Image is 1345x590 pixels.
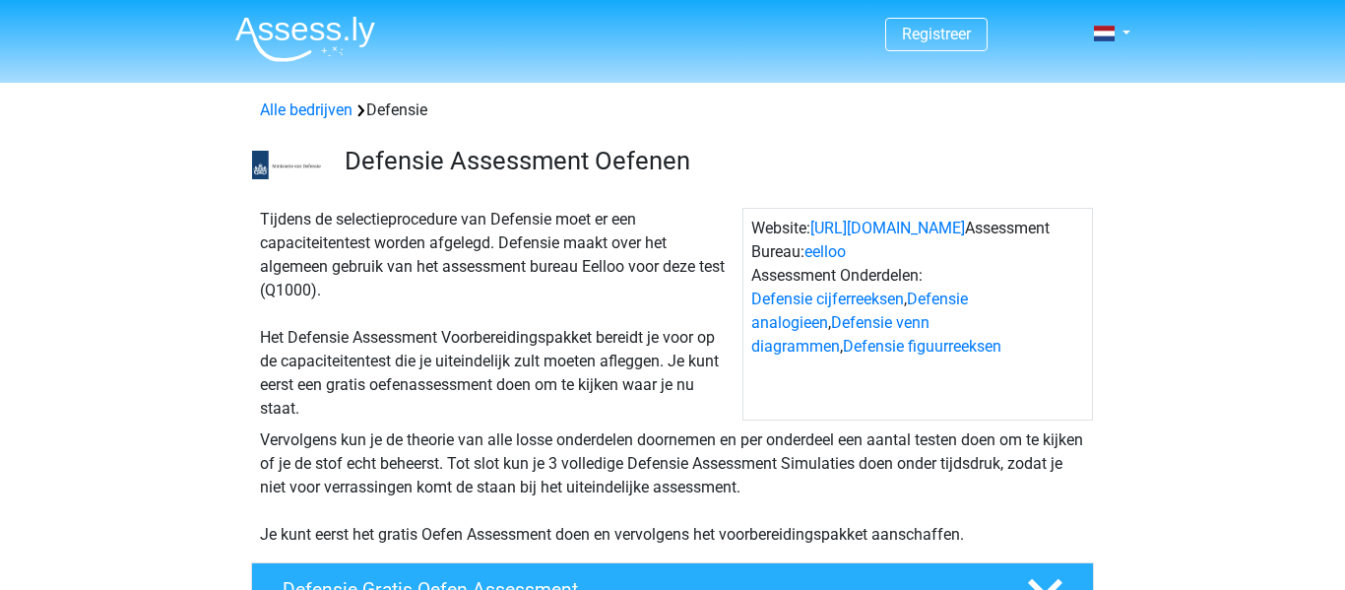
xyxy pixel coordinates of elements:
div: Defensie [252,98,1093,122]
a: Registreer [902,25,971,43]
a: Defensie cijferreeksen [751,290,904,308]
a: Defensie analogieen [751,290,968,332]
img: Assessly [235,16,375,62]
a: Defensie figuurreeksen [843,337,1001,356]
div: Vervolgens kun je de theorie van alle losse onderdelen doornemen en per onderdeel een aantal test... [252,428,1093,547]
div: Website: Assessment Bureau: Assessment Onderdelen: , , , [742,208,1093,421]
a: eelloo [804,242,846,261]
a: Defensie venn diagrammen [751,313,929,356]
div: Tijdens de selectieprocedure van Defensie moet er een capaciteitentest worden afgelegd. Defensie ... [252,208,742,421]
a: Alle bedrijven [260,100,352,119]
a: [URL][DOMAIN_NAME] [810,219,965,237]
h3: Defensie Assessment Oefenen [345,146,1078,176]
